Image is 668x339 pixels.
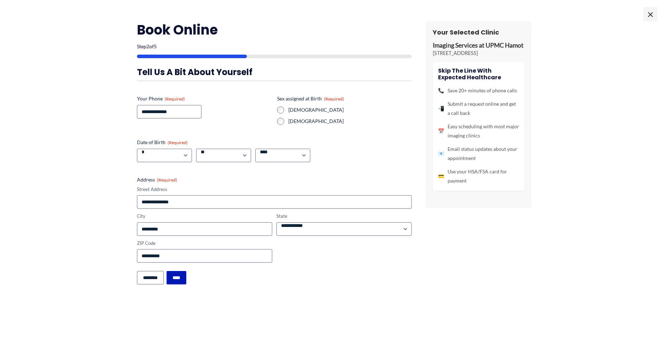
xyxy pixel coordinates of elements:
[433,28,524,36] h3: Your Selected Clinic
[438,86,444,95] span: 📞
[438,99,519,118] li: Submit a request online and get a call back
[277,95,344,102] legend: Sex assigned at Birth
[137,67,412,78] h3: Tell us a bit about yourself
[137,186,412,193] label: Street Address
[438,167,519,185] li: Use your HSA/FSA card for payment
[137,139,188,146] legend: Date of Birth
[137,95,271,102] label: Your Phone
[438,172,444,181] span: 💳
[438,104,444,113] span: 📲
[288,118,412,125] label: [DEMOGRAPHIC_DATA]
[157,177,177,183] span: (Required)
[438,67,519,81] h4: Skip the line with Expected Healthcare
[433,50,524,57] p: [STREET_ADDRESS]
[146,43,149,49] span: 2
[137,213,272,220] label: City
[433,42,524,50] p: Imaging Services at UPMC Hamot
[438,127,444,136] span: 📅
[438,86,519,95] li: Save 20+ minutes of phone calls
[165,96,185,101] span: (Required)
[438,122,519,140] li: Easy scheduling with most major imaging clinics
[324,96,344,101] span: (Required)
[137,176,177,183] legend: Address
[137,240,272,247] label: ZIP Code
[288,106,412,113] label: [DEMOGRAPHIC_DATA]
[643,7,657,21] span: ×
[137,21,412,38] h2: Book Online
[438,149,444,158] span: 📧
[276,213,412,220] label: State
[438,144,519,163] li: Email status updates about your appointment
[168,140,188,145] span: (Required)
[137,44,412,49] p: Step of
[154,43,157,49] span: 5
